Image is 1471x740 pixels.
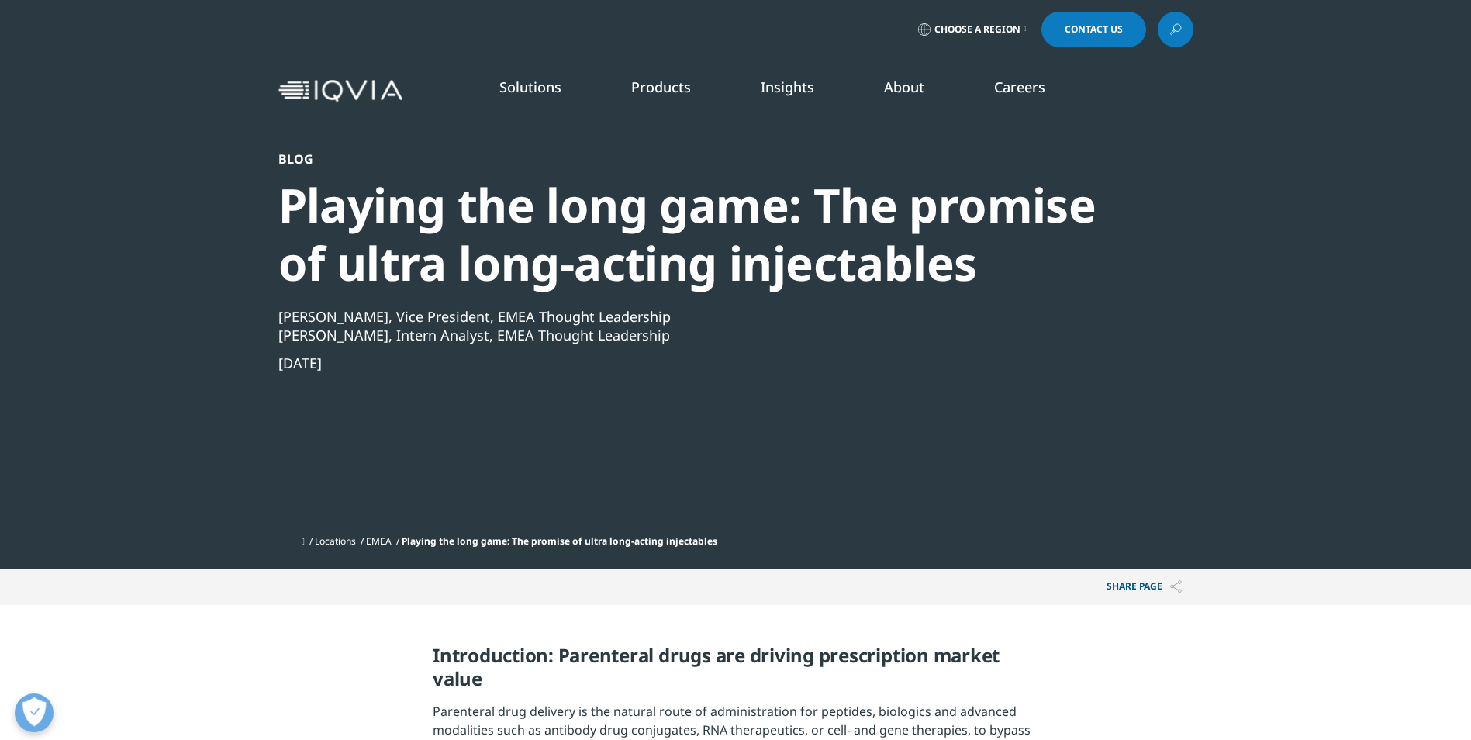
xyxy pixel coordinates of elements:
img: IQVIA Healthcare Information Technology and Pharma Clinical Research Company [278,80,402,102]
div: [DATE] [278,354,1110,372]
span: Contact Us [1065,25,1123,34]
a: Careers [994,78,1045,96]
a: Insights [761,78,814,96]
span: Playing the long game: The promise of ultra long-acting injectables [402,534,717,548]
a: Locations [315,534,356,548]
a: Solutions [499,78,561,96]
nav: Primary [409,54,1193,127]
div: [PERSON_NAME], Vice President, EMEA Thought Leadership [278,307,1110,326]
span: Introduction: Parenteral drugs are driving prescription market value [433,642,1000,691]
div: Playing the long game: The promise of ultra long-acting injectables [278,176,1110,292]
a: Contact Us [1041,12,1146,47]
div: [PERSON_NAME], Intern Analyst, EMEA Thought Leadership [278,326,1110,344]
div: Blog [278,151,1110,167]
a: Products [631,78,691,96]
a: About [884,78,924,96]
p: Share PAGE [1095,569,1193,605]
button: Share PAGEShare PAGE [1095,569,1193,605]
a: EMEA [366,534,392,548]
span: Choose a Region [934,23,1020,36]
img: Share PAGE [1170,580,1182,593]
button: Abrir preferencias [15,693,54,732]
